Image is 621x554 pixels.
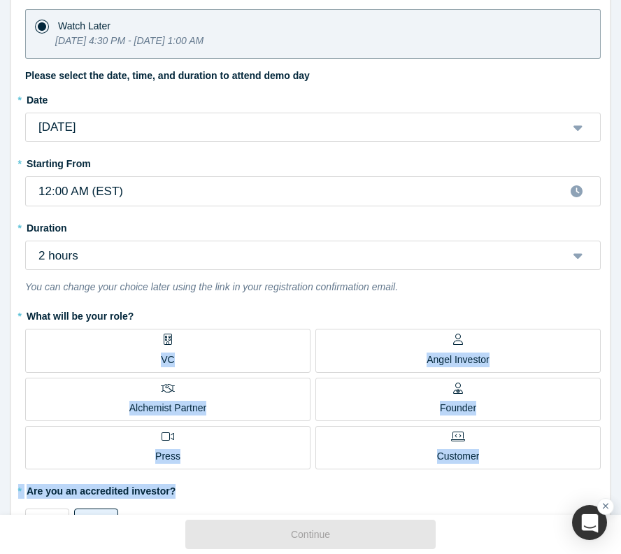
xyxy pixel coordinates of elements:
[437,449,480,464] p: Customer
[25,216,601,236] label: Duration
[440,401,476,415] p: Founder
[37,247,557,265] div: 2 hours
[25,69,310,83] label: Please select the date, time, and duration to attend demo day
[161,353,174,367] p: VC
[129,401,206,415] p: Alchemist Partner
[55,35,204,46] i: [DATE] 4:30 PM - [DATE] 1:00 AM
[25,304,601,324] label: What will be your role?
[25,281,398,292] i: You can change your choice later using the link in your registration confirmation email.
[185,520,436,549] button: Continue
[25,152,601,171] label: Starting From
[427,353,490,367] p: Angel Investor
[37,118,557,136] div: [DATE]
[155,449,180,464] p: Press
[25,479,601,499] label: Are you an accredited investor?
[25,88,601,108] label: Date
[58,20,110,31] span: Watch Later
